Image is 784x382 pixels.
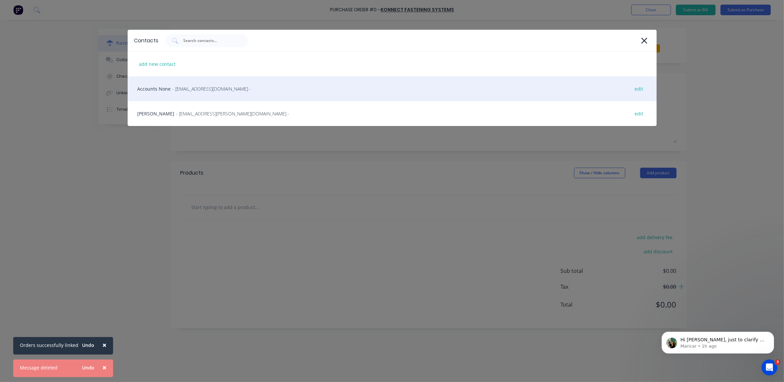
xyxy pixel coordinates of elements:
[176,110,290,117] span: - [EMAIL_ADDRESS][PERSON_NAME][DOMAIN_NAME] -
[20,364,58,371] div: Message deleted
[103,340,106,350] span: ×
[96,337,113,353] button: Close
[136,59,179,69] div: add new contact
[103,363,106,372] span: ×
[183,37,238,44] input: Search contacts...
[134,37,159,45] div: Contacts
[173,85,251,92] span: - [EMAIL_ADDRESS][DOMAIN_NAME] -
[632,84,647,94] div: edit
[20,342,78,349] div: Orders successfully linked
[762,360,777,375] iframe: Intercom live chat
[128,101,657,126] div: [PERSON_NAME]
[78,340,98,350] button: Undo
[96,360,113,375] button: Close
[652,318,784,364] iframe: Intercom notifications message
[78,363,98,373] button: Undo
[128,76,657,101] div: Accounts None
[632,108,647,119] div: edit
[775,360,780,365] span: 3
